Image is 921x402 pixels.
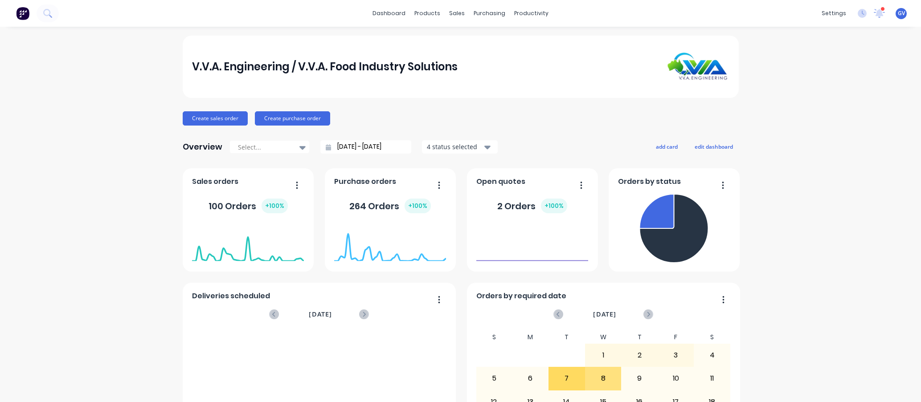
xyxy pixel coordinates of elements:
a: dashboard [368,7,410,20]
div: 10 [658,367,694,390]
div: Overview [183,138,222,156]
div: 6 [513,367,549,390]
div: productivity [510,7,553,20]
div: sales [445,7,469,20]
div: 2 [622,344,657,366]
button: add card [650,141,684,152]
div: T [621,331,658,344]
span: [DATE] [593,309,616,319]
div: V.V.A. Engineering / V.V.A. Food Industry Solutions [192,58,458,76]
span: Deliveries scheduled [192,291,270,301]
div: S [476,331,512,344]
span: Orders by status [618,176,681,187]
div: 7 [549,367,585,390]
button: Create sales order [183,111,248,126]
div: + 100 % [262,199,288,213]
div: 100 Orders [209,199,288,213]
button: 4 status selected [422,140,498,154]
div: settings [817,7,851,20]
img: V.V.A. Engineering / V.V.A. Food Industry Solutions [667,53,729,81]
span: [DATE] [309,309,332,319]
div: purchasing [469,7,510,20]
div: T [549,331,585,344]
div: 1 [585,344,621,366]
button: Create purchase order [255,111,330,126]
div: products [410,7,445,20]
button: edit dashboard [689,141,739,152]
div: 11 [694,367,730,390]
div: 4 [694,344,730,366]
div: F [658,331,694,344]
div: W [585,331,622,344]
div: + 100 % [405,199,431,213]
span: GV [898,9,905,17]
span: Sales orders [192,176,238,187]
span: Purchase orders [334,176,396,187]
div: M [512,331,549,344]
div: 3 [658,344,694,366]
div: 4 status selected [427,142,483,151]
img: Factory [16,7,29,20]
div: 2 Orders [497,199,567,213]
div: 9 [622,367,657,390]
div: 264 Orders [349,199,431,213]
span: Orders by required date [476,291,566,301]
div: 5 [476,367,512,390]
div: S [694,331,730,344]
div: + 100 % [541,199,567,213]
span: Open quotes [476,176,525,187]
div: 8 [585,367,621,390]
